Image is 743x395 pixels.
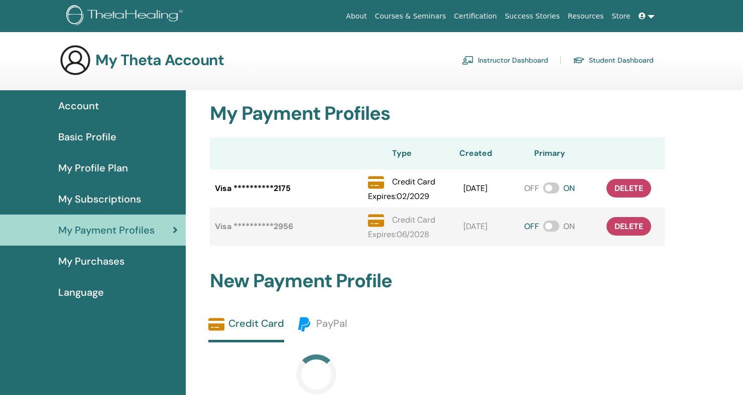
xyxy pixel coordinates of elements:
span: My Payment Profiles [58,223,155,238]
button: delete [606,217,651,236]
span: Basic Profile [58,129,116,144]
span: OFF [524,183,539,193]
img: chalkboard-teacher.svg [462,56,474,65]
span: ON [563,221,575,232]
img: generic-user-icon.jpg [59,44,91,76]
span: Account [58,98,99,113]
a: Courses & Seminars [371,7,450,26]
img: credit-card-solid.svg [368,174,384,190]
p: Expires : 06 / 2028 [368,229,435,241]
a: Store [608,7,635,26]
span: OFF [524,221,539,232]
div: [DATE] [451,182,501,194]
img: logo.png [66,5,186,28]
img: paypal.svg [296,316,312,332]
h2: My Payment Profiles [204,102,671,125]
h2: New Payment Profile [204,270,671,293]
span: My Subscriptions [58,191,141,207]
span: ON [563,183,575,193]
img: graduation-cap.svg [573,56,585,65]
a: Student Dashboard [573,52,654,68]
a: Credit Card [208,316,284,342]
span: delete [614,183,643,193]
h3: My Theta Account [95,51,224,69]
img: credit-card-solid.svg [208,316,224,332]
span: Credit Card [392,215,435,225]
span: PayPal [316,317,347,330]
th: Type [357,137,446,169]
span: delete [614,221,643,232]
span: Language [58,285,104,300]
a: About [342,7,370,26]
span: My Purchases [58,254,125,269]
th: Primary [505,137,593,169]
span: My Profile Plan [58,160,128,175]
a: Resources [564,7,608,26]
button: delete [606,179,651,197]
a: Instructor Dashboard [462,52,548,68]
span: Credit Card [392,176,435,187]
a: Success Stories [501,7,564,26]
p: Expires : 02 / 2029 [368,190,435,203]
a: Certification [450,7,501,26]
img: credit-card-solid.svg [368,213,384,229]
div: [DATE] [451,221,501,233]
th: Created [446,137,506,169]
